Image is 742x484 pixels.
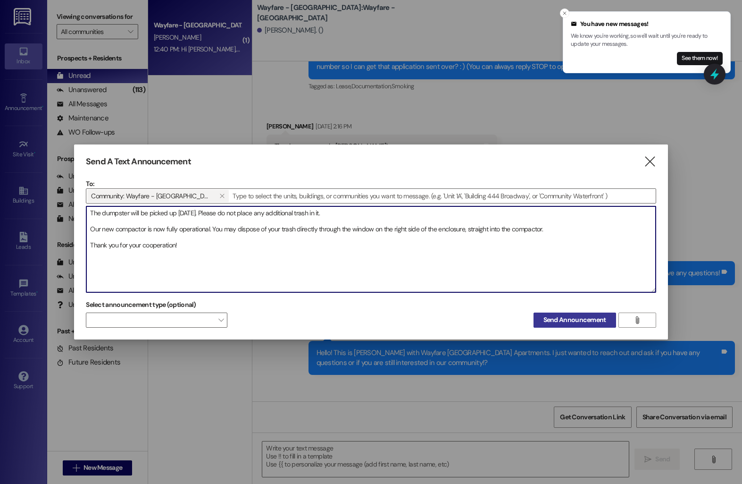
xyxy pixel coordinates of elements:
[86,297,196,312] label: Select announcement type (optional)
[215,190,229,202] button: Community: Wayfare - Cumberland Park
[560,8,569,18] button: Close toast
[677,52,723,65] button: See them now!
[643,157,656,167] i: 
[230,189,655,203] input: Type to select the units, buildings, or communities you want to message. (e.g. 'Unit 1A', 'Buildi...
[571,32,723,49] p: We know you're working, so we'll wait until you're ready to update your messages.
[86,179,656,188] p: To:
[571,19,723,29] div: You have new messages!
[219,192,225,200] i: 
[86,156,191,167] h3: Send A Text Announcement
[534,313,616,328] button: Send Announcement
[86,206,656,293] div: The dumpster will be picked up [DATE]. Please do not place any additional trash in it. Our new co...
[86,206,655,292] textarea: The dumpster will be picked up [DATE]. Please do not place any additional trash in it. Our new co...
[634,316,641,324] i: 
[543,315,606,325] span: Send Announcement
[91,190,211,202] span: Community: Wayfare - Cumberland Park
